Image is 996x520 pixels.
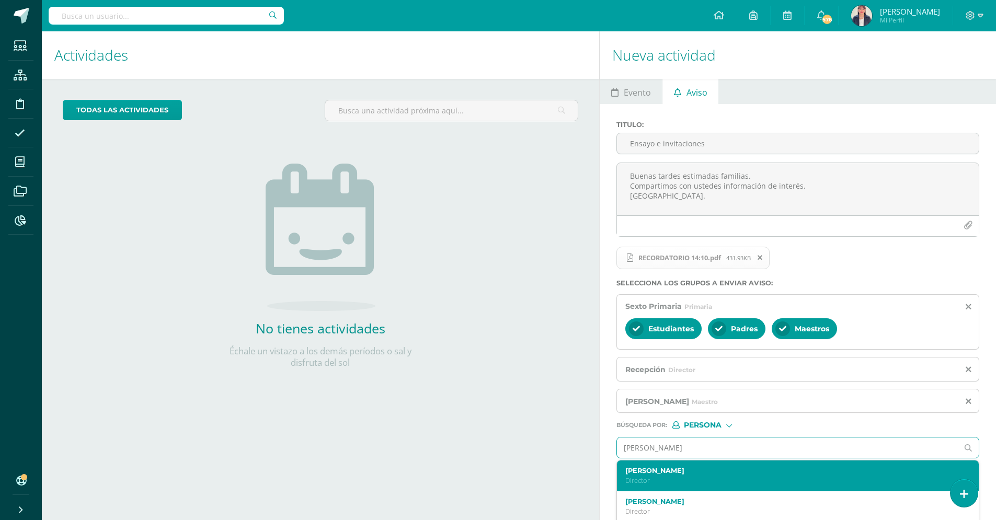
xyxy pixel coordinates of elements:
span: 431.93KB [726,254,751,262]
img: 0ffcb52647a54a2841eb20d44d035e76.png [851,5,872,26]
span: Maestros [795,324,829,333]
span: Búsqueda por : [616,422,667,428]
span: [PERSON_NAME] [880,6,940,17]
span: Estudiantes [648,324,694,333]
img: no_activities.png [266,164,375,311]
span: RECORDATORIO 14:10.pdf [616,247,770,270]
label: [PERSON_NAME] [625,498,955,505]
span: Recepción [625,365,666,374]
h2: No tienes actividades [216,319,425,337]
span: Primaria [684,303,712,310]
span: Persona [684,422,722,428]
p: Échale un vistazo a los demás períodos o sal y disfruta del sol [216,345,425,368]
span: Mi Perfil [880,16,940,25]
input: Busca un usuario... [49,7,284,25]
span: Padres [731,324,758,333]
span: 576 [821,14,833,25]
p: Director [625,476,955,485]
h1: Nueva actividad [612,31,983,79]
span: Sexto Primaria [625,302,682,311]
a: Aviso [662,79,718,104]
span: Remover archivo [751,252,769,263]
span: RECORDATORIO 14:10.pdf [633,253,726,262]
span: Director [668,366,695,374]
label: [PERSON_NAME] [625,467,955,475]
p: Director [625,507,955,516]
span: Evento [624,80,651,105]
textarea: Buenas tardes estimadas familias. Compartimos con ustedes información de interés. [GEOGRAPHIC_DATA]. [617,163,979,215]
input: Ej. Mario Galindo [617,437,958,458]
label: Titulo : [616,121,979,129]
div: [object Object] [672,421,751,429]
label: Selecciona los grupos a enviar aviso : [616,279,979,287]
span: [PERSON_NAME] [625,397,689,406]
span: Maestro [692,398,718,406]
a: todas las Actividades [63,100,182,120]
span: Aviso [686,80,707,105]
h1: Actividades [54,31,587,79]
input: Busca una actividad próxima aquí... [325,100,578,121]
a: Evento [600,79,662,104]
input: Titulo [617,133,979,154]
